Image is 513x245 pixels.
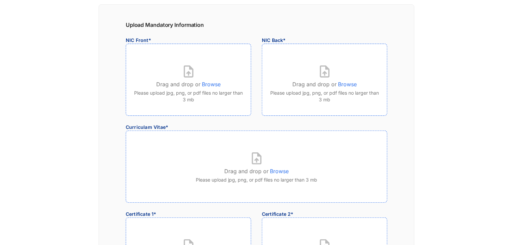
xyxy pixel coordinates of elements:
p: Curriculam Vitae* [126,124,168,131]
p: Browse [270,164,289,175]
p: Drag and drop or [156,78,201,88]
p: NIC Front* [126,37,151,44]
p: Upload Mandatory Information [126,21,387,29]
img: upload-document.c55f2c9a325329e2f3efe4c3b22b4b69.svg [319,65,331,78]
p: Certificate 2* [262,211,294,217]
p: Please upload jpg, png, or pdf files no larger than 3 mb [270,88,379,103]
p: Drag and drop or [292,78,337,88]
p: Drag and drop or [224,164,269,175]
div: Drag and drop or BrowsePlease upload jpg, png, or pdf files no larger than 3 mb [126,44,251,116]
div: Drag and drop or BrowsePlease upload jpg, png, or pdf files no larger than 3 mb [126,131,387,203]
p: Browse [338,78,357,88]
p: NIC Back* [262,37,286,44]
div: Drag and drop or BrowsePlease upload jpg, png, or pdf files no larger than 3 mb [262,44,387,116]
p: Browse [202,78,221,88]
img: upload-document.c55f2c9a325329e2f3efe4c3b22b4b69.svg [183,65,194,78]
img: upload-document.c55f2c9a325329e2f3efe4c3b22b4b69.svg [251,152,263,164]
p: Please upload jpg, png, or pdf files no larger than 3 mb [134,175,379,183]
p: Please upload jpg, png, or pdf files no larger than 3 mb [134,88,243,103]
p: Certificate 1* [126,211,157,217]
